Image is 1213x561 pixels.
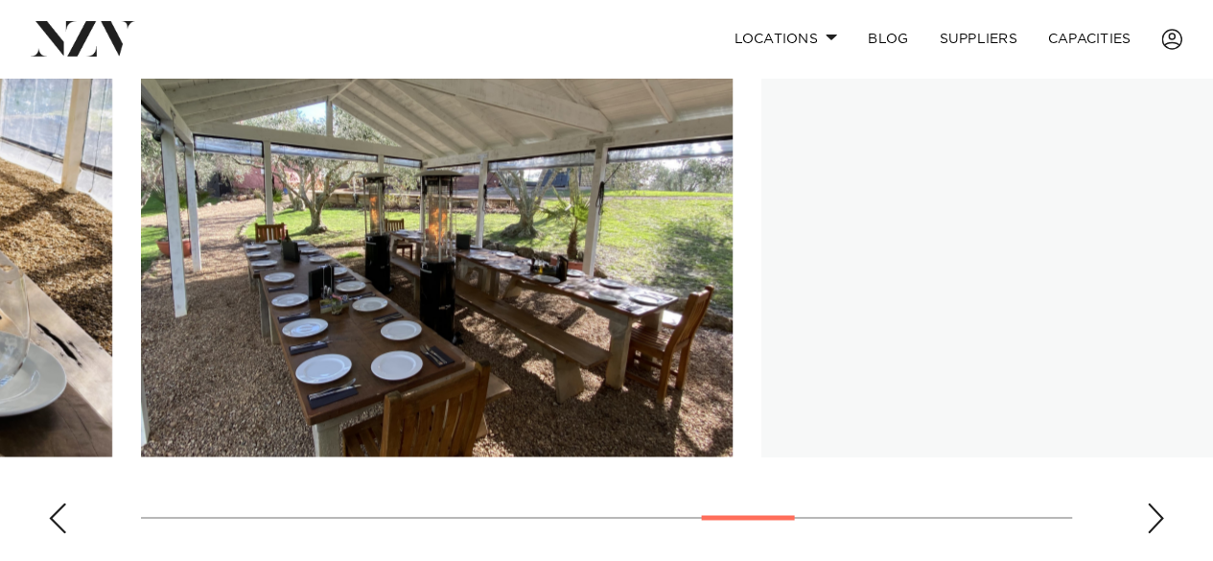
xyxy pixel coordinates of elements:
[31,21,135,56] img: nzv-logo.png
[923,18,1032,59] a: SUPPLIERS
[718,18,852,59] a: Locations
[852,18,923,59] a: BLOG
[141,22,733,456] swiper-slide: 10 / 15
[1033,18,1147,59] a: Capacities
